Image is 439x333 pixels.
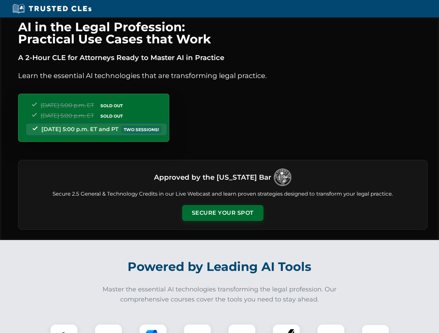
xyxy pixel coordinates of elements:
span: [DATE] 5:00 p.m. ET [41,102,94,109]
p: Secure 2.5 General & Technology Credits in our Live Webcast and learn proven strategies designed ... [27,190,419,198]
h3: Approved by the [US_STATE] Bar [154,171,271,183]
img: Logo [274,169,291,186]
span: SOLD OUT [98,112,125,120]
span: SOLD OUT [98,102,125,109]
button: Secure Your Spot [182,205,263,221]
p: Master the essential AI technologies transforming the legal profession. Our comprehensive courses... [98,284,341,305]
h1: AI in the Legal Profession: Practical Use Cases that Work [18,21,428,45]
img: Trusted CLEs [10,3,94,14]
p: Learn the essential AI technologies that are transforming legal practice. [18,70,428,81]
span: [DATE] 5:00 p.m. ET [41,112,94,119]
h2: Powered by Leading AI Tools [27,255,412,279]
p: A 2-Hour CLE for Attorneys Ready to Master AI in Practice [18,52,428,63]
